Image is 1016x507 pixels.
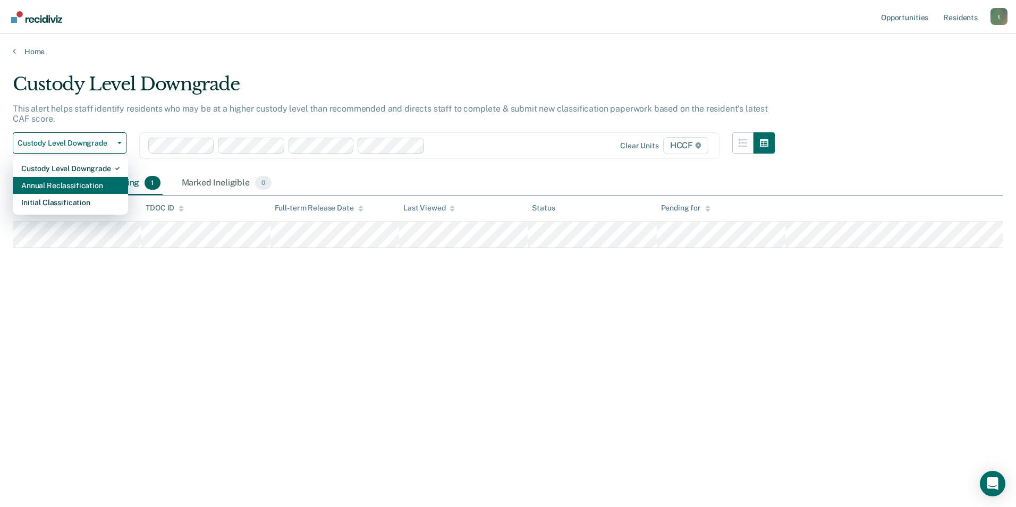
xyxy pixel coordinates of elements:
div: Marked Ineligible0 [180,172,274,195]
div: TDOC ID [146,204,184,213]
span: HCCF [663,137,708,154]
div: Initial Classification [21,194,120,211]
span: 1 [145,176,160,190]
div: Status [532,204,555,213]
div: Last Viewed [403,204,455,213]
a: Home [13,47,1003,56]
button: Profile dropdown button [990,8,1007,25]
span: 0 [255,176,272,190]
div: Custody Level Downgrade [21,160,120,177]
div: Pending for [661,204,710,213]
div: Annual Reclassification [21,177,120,194]
div: Full-term Release Date [275,204,363,213]
div: Pending1 [105,172,162,195]
div: Custody Level Downgrade [13,73,775,104]
div: t [990,8,1007,25]
div: Open Intercom Messenger [980,471,1005,496]
div: Clear units [620,141,659,150]
img: Recidiviz [11,11,62,23]
span: Custody Level Downgrade [18,139,113,148]
p: This alert helps staff identify residents who may be at a higher custody level than recommended a... [13,104,768,124]
button: Custody Level Downgrade [13,132,126,154]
